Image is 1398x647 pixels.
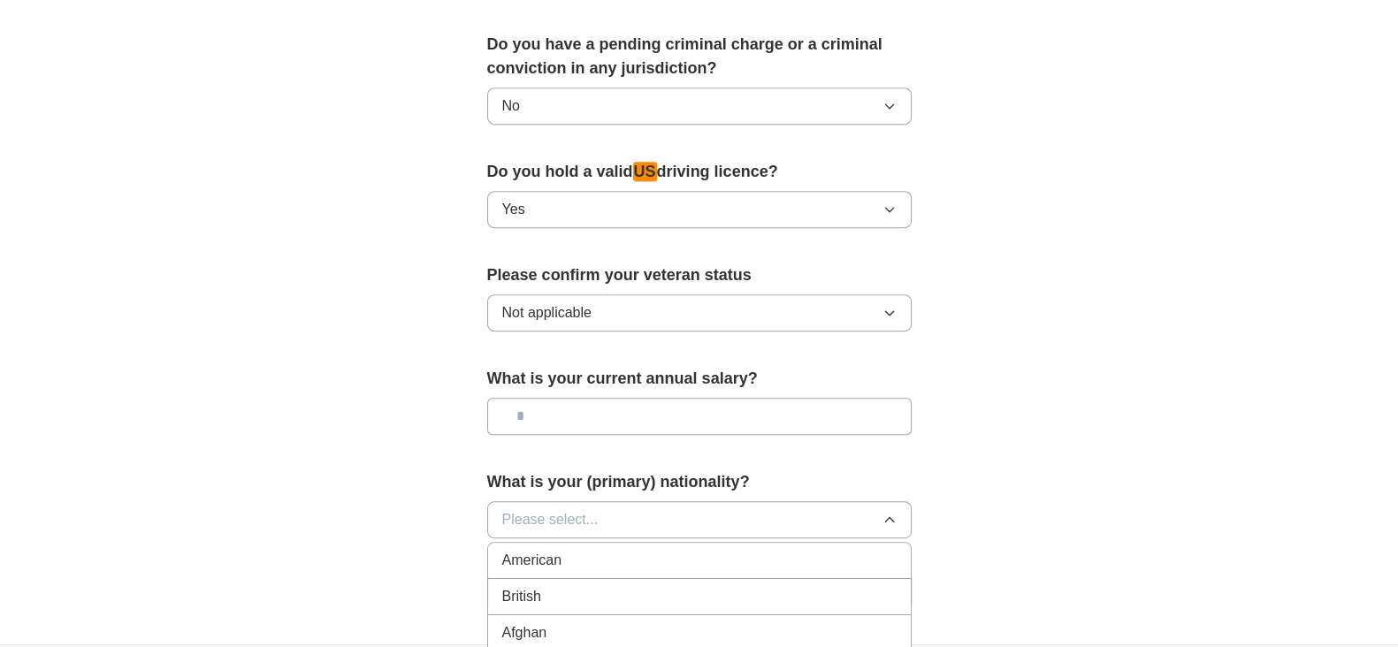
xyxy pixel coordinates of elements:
span: American [502,550,562,571]
span: British [502,586,541,607]
button: Not applicable [487,294,912,331]
span: Not applicable [502,302,592,323]
span: Yes [502,199,525,220]
label: What is your current annual salary? [487,367,912,391]
label: Please confirm your veteran status [487,263,912,287]
label: Do you have a pending criminal charge or a criminal conviction in any jurisdiction? [487,33,912,80]
span: No [502,95,520,117]
button: No [487,88,912,125]
button: Yes [487,191,912,228]
label: What is your (primary) nationality? [487,470,912,494]
span: Afghan [502,622,547,643]
label: Do you hold a valid driving licence? [487,160,912,184]
em: US [633,162,657,181]
span: Please select... [502,509,599,530]
button: Please select... [487,501,912,538]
